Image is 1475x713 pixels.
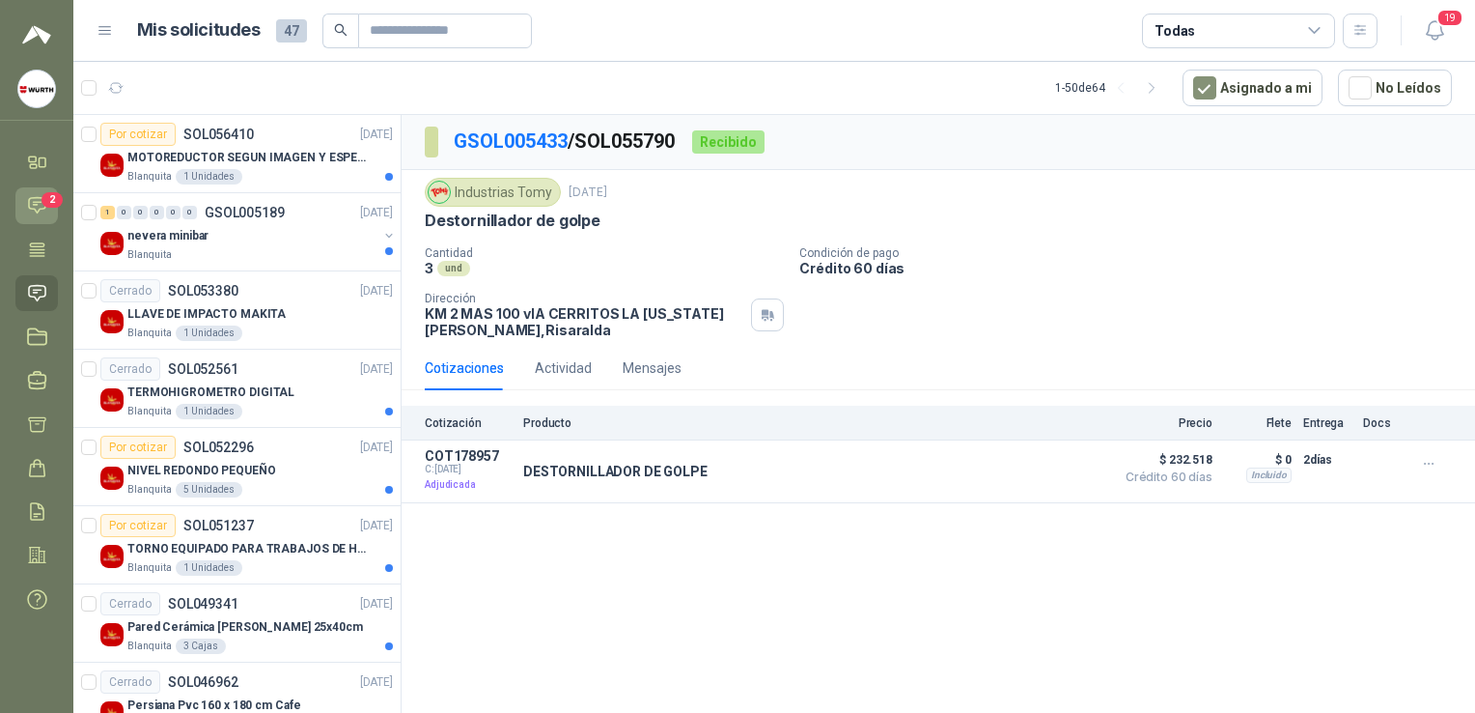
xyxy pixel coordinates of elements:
[1116,416,1212,430] p: Precio
[425,178,561,207] div: Industrias Tomy
[176,482,242,498] div: 5 Unidades
[100,201,397,263] a: 1 0 0 0 0 0 GSOL005189[DATE] Company Logonevera minibarBlanquita
[127,639,172,654] p: Blanquita
[183,519,254,532] p: SOL051237
[73,428,401,506] a: Por cotizarSOL052296[DATE] Company LogoNIVEL REDONDO PEQUEÑOBlanquita5 Unidades
[360,517,393,535] p: [DATE]
[425,448,512,464] p: COT178957
[1116,471,1212,483] span: Crédito 60 días
[127,169,172,185] p: Blanquita
[100,123,176,146] div: Por cotizar
[100,670,160,694] div: Cerrado
[425,246,784,260] p: Cantidad
[425,475,512,495] p: Adjudicada
[137,16,261,44] h1: Mis solicitudes
[117,206,131,219] div: 0
[360,439,393,457] p: [DATE]
[127,540,368,558] p: TORNO EQUIPADO PARA TRABAJOS DE HASTA 1 METRO DE PRIMER O SEGUNDA MANO
[73,350,401,428] a: CerradoSOL052561[DATE] Company LogoTERMOHIGROMETRO DIGITALBlanquita1 Unidades
[100,467,124,490] img: Company Logo
[1246,468,1292,483] div: Incluido
[127,247,172,263] p: Blanquita
[127,404,172,419] p: Blanquita
[100,592,160,615] div: Cerrado
[360,126,393,144] p: [DATE]
[454,127,677,157] p: / SOL055790
[100,436,176,459] div: Por cotizar
[42,192,63,208] span: 2
[182,206,197,219] div: 0
[334,23,348,37] span: search
[1338,70,1452,106] button: No Leídos
[425,211,600,231] p: Destornillador de golpe
[799,260,1467,276] p: Crédito 60 días
[360,595,393,613] p: [DATE]
[176,404,242,419] div: 1 Unidades
[73,506,401,585] a: Por cotizarSOL051237[DATE] Company LogoTORNO EQUIPADO PARA TRABAJOS DE HASTA 1 METRO DE PRIMER O ...
[692,130,765,154] div: Recibido
[205,206,285,219] p: GSOL005189
[176,639,226,654] div: 3 Cajas
[425,464,512,475] span: C: [DATE]
[73,271,401,350] a: CerradoSOL053380[DATE] Company LogoLLAVE DE IMPACTO MAKITABlanquita1 Unidades
[166,206,181,219] div: 0
[100,623,124,646] img: Company Logo
[73,585,401,663] a: CerradoSOL049341[DATE] Company LogoPared Cerámica [PERSON_NAME] 25x40cmBlanquita3 Cajas
[127,326,172,341] p: Blanquita
[176,326,242,341] div: 1 Unidades
[799,246,1467,260] p: Condición de pago
[523,416,1104,430] p: Producto
[429,182,450,203] img: Company Logo
[150,206,164,219] div: 0
[535,357,592,379] div: Actividad
[360,282,393,300] p: [DATE]
[569,184,607,202] p: [DATE]
[100,232,124,255] img: Company Logo
[100,545,124,568] img: Company Logo
[100,154,124,177] img: Company Logo
[100,279,160,302] div: Cerrado
[360,204,393,222] p: [DATE]
[276,19,307,43] span: 47
[100,357,160,381] div: Cerrado
[100,310,124,333] img: Company Logo
[1303,416,1351,430] p: Entrega
[18,71,55,107] img: Company Logo
[1055,72,1167,103] div: 1 - 50 de 64
[523,464,708,479] p: DESTORNILLADOR DE GOLPE
[100,388,124,412] img: Company Logo
[100,206,115,219] div: 1
[425,292,743,305] p: Dirección
[1417,14,1452,48] button: 19
[168,675,238,689] p: SOL046962
[1155,20,1195,42] div: Todas
[127,305,286,324] p: LLAVE DE IMPACTO MAKITA
[127,227,209,245] p: nevera minibar
[127,462,275,480] p: NIVEL REDONDO PEQUEÑO
[425,260,433,276] p: 3
[1363,416,1402,430] p: Docs
[176,560,242,576] div: 1 Unidades
[1116,448,1212,471] span: $ 232.518
[168,284,238,298] p: SOL053380
[623,357,682,379] div: Mensajes
[1436,9,1463,27] span: 19
[127,482,172,498] p: Blanquita
[127,384,294,402] p: TERMOHIGROMETRO DIGITAL
[425,416,512,430] p: Cotización
[1224,448,1292,471] p: $ 0
[127,149,368,167] p: MOTOREDUCTOR SEGUN IMAGEN Y ESPECIFICACIONES ADJUNTAS
[168,597,238,611] p: SOL049341
[168,362,238,376] p: SOL052561
[437,261,470,276] div: und
[15,187,58,223] a: 2
[100,514,176,537] div: Por cotizar
[454,129,568,153] a: GSOL005433
[127,618,363,637] p: Pared Cerámica [PERSON_NAME] 25x40cm
[425,305,743,338] p: KM 2 MAS 100 vIA CERRITOS LA [US_STATE] [PERSON_NAME] , Risaralda
[360,360,393,379] p: [DATE]
[183,128,254,141] p: SOL056410
[1224,416,1292,430] p: Flete
[133,206,148,219] div: 0
[1303,448,1351,471] p: 2 días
